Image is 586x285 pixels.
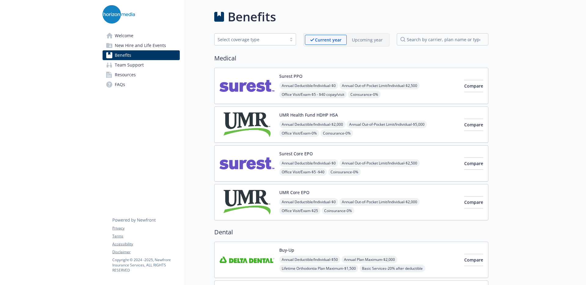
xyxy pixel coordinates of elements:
[339,82,420,89] span: Annual Out-of-Pocket Limit/Individual - $2,500
[315,37,342,43] p: Current year
[279,159,338,167] span: Annual Deductible/Individual - $0
[464,196,483,208] button: Compare
[103,80,180,89] a: FAQs
[112,257,179,273] p: Copyright © 2024 - 2025 , Newfront Insurance Services, ALL RIGHTS RESERVED
[279,198,338,206] span: Annual Deductible/Individual - $0
[342,256,397,263] span: Annual Plan Maximum - $2,000
[328,168,361,176] span: Coinsurance - 0%
[279,256,340,263] span: Annual Deductible/Individual - $50
[219,189,274,215] img: UMR carrier logo
[115,70,136,80] span: Resources
[464,83,483,89] span: Compare
[279,207,320,215] span: Office Visit/Exam - $25
[279,82,338,89] span: Annual Deductible/Individual - $0
[464,161,483,166] span: Compare
[219,112,274,138] img: UMR carrier logo
[103,50,180,60] a: Benefits
[279,112,338,118] button: UMR Health Fund HDHP HSA
[464,157,483,170] button: Compare
[279,150,313,157] button: Surest Core EPO
[339,159,420,167] span: Annual Out-of-Pocket Limit/Individual - $2,500
[218,36,284,43] div: Select coverage type
[112,233,179,239] a: Terms
[464,122,483,128] span: Compare
[347,121,427,128] span: Annual Out-of-Pocket Limit/Individual - $5,000
[115,41,166,50] span: New Hire and Life Events
[115,60,144,70] span: Team Support
[219,73,274,99] img: Surest carrier logo
[112,225,179,231] a: Privacy
[219,247,274,273] img: Delta Dental Insurance Company carrier logo
[397,33,488,45] input: search by carrier, plan name or type
[115,50,131,60] span: Benefits
[339,198,420,206] span: Annual Out-of-Pocket Limit/Individual - $2,000
[464,119,483,131] button: Compare
[112,249,179,255] a: Disclaimer
[279,129,319,137] span: Office Visit/Exam - 0%
[279,121,345,128] span: Annual Deductible/Individual - $2,000
[214,54,488,63] h2: Medical
[103,31,180,41] a: Welcome
[279,168,327,176] span: Office Visit/Exam - $5 -$40
[103,41,180,50] a: New Hire and Life Events
[103,60,180,70] a: Team Support
[464,199,483,205] span: Compare
[214,228,488,237] h2: Dental
[115,80,125,89] span: FAQs
[115,31,133,41] span: Welcome
[464,254,483,266] button: Compare
[322,207,354,215] span: Coinsurance - 0%
[352,37,383,43] p: Upcoming year
[279,91,347,98] span: Office Visit/Exam - $5 - $40 copay/visit
[112,241,179,247] a: Accessibility
[279,73,302,79] button: Surest PPO
[219,150,274,176] img: Surest carrier logo
[279,247,294,253] button: Buy-Up
[320,129,353,137] span: Coinsurance - 0%
[464,257,483,263] span: Compare
[103,70,180,80] a: Resources
[464,80,483,92] button: Compare
[279,265,358,272] span: Lifetime Orthodontia Plan Maximum - $1,500
[228,8,276,26] h1: Benefits
[348,91,381,98] span: Coinsurance - 0%
[279,189,309,196] button: UMR Core EPO
[360,265,425,272] span: Basic Services - 20% after deductible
